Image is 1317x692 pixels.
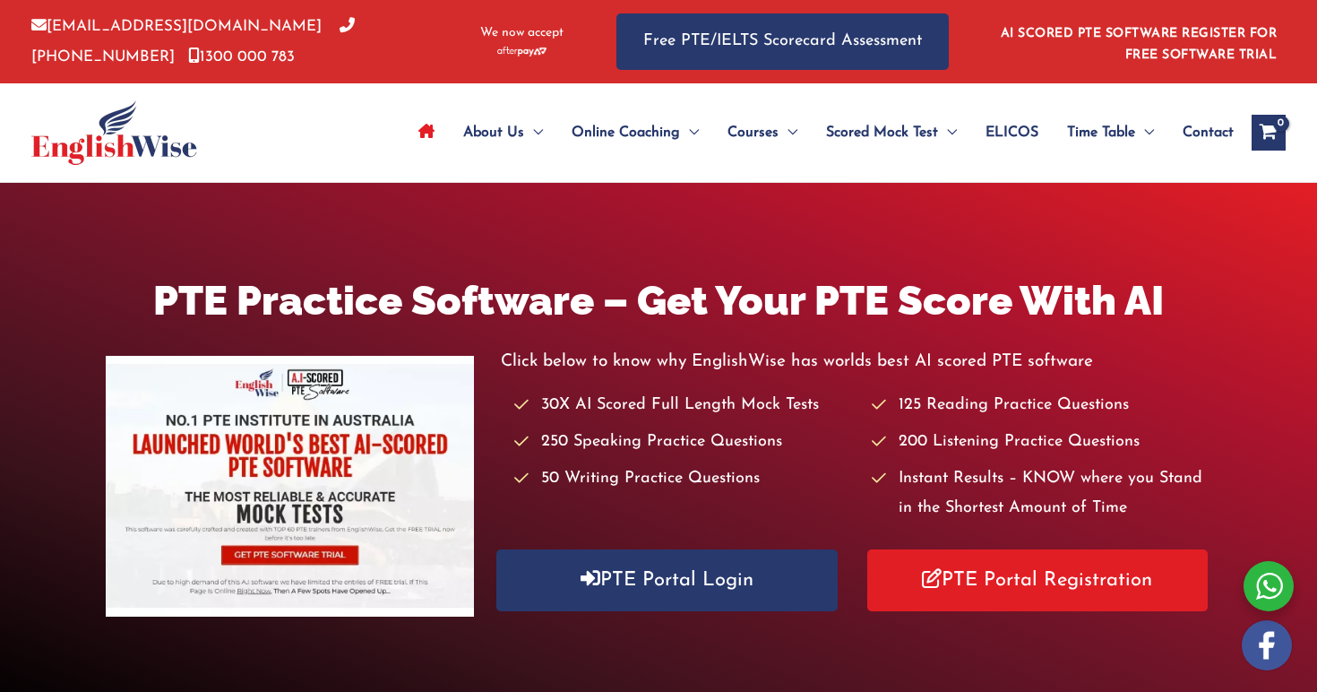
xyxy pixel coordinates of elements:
p: Click below to know why EnglishWise has worlds best AI scored PTE software [501,347,1211,376]
img: cropped-ew-logo [31,100,197,165]
li: 50 Writing Practice Questions [514,464,855,494]
span: Menu Toggle [938,101,957,164]
h1: PTE Practice Software – Get Your PTE Score With AI [106,272,1212,329]
img: white-facebook.png [1242,620,1292,670]
nav: Site Navigation: Main Menu [404,101,1234,164]
a: Scored Mock TestMenu Toggle [812,101,971,164]
span: Menu Toggle [680,101,699,164]
span: Menu Toggle [524,101,543,164]
span: ELICOS [986,101,1038,164]
a: AI SCORED PTE SOFTWARE REGISTER FOR FREE SOFTWARE TRIAL [1001,27,1278,62]
a: PTE Portal Login [496,549,838,611]
span: Contact [1183,101,1234,164]
span: Courses [727,101,779,164]
span: About Us [463,101,524,164]
a: View Shopping Cart, empty [1252,115,1286,151]
a: Time TableMenu Toggle [1053,101,1168,164]
span: Scored Mock Test [826,101,938,164]
li: 250 Speaking Practice Questions [514,428,855,457]
a: 1300 000 783 [188,49,295,65]
a: [EMAIL_ADDRESS][DOMAIN_NAME] [31,19,322,34]
li: 125 Reading Practice Questions [872,391,1212,420]
li: Instant Results – KNOW where you Stand in the Shortest Amount of Time [872,464,1212,524]
span: We now accept [480,24,564,42]
a: CoursesMenu Toggle [713,101,812,164]
a: Contact [1168,101,1234,164]
img: pte-institute-main [106,356,475,617]
a: PTE Portal Registration [867,549,1209,611]
a: Online CoachingMenu Toggle [557,101,713,164]
li: 30X AI Scored Full Length Mock Tests [514,391,855,420]
aside: Header Widget 1 [990,13,1286,71]
a: Free PTE/IELTS Scorecard Assessment [616,13,949,70]
img: Afterpay-Logo [497,47,547,56]
span: Menu Toggle [779,101,797,164]
a: About UsMenu Toggle [449,101,557,164]
span: Time Table [1067,101,1135,164]
li: 200 Listening Practice Questions [872,428,1212,457]
span: Menu Toggle [1135,101,1154,164]
a: ELICOS [971,101,1053,164]
a: [PHONE_NUMBER] [31,19,355,64]
span: Online Coaching [572,101,680,164]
